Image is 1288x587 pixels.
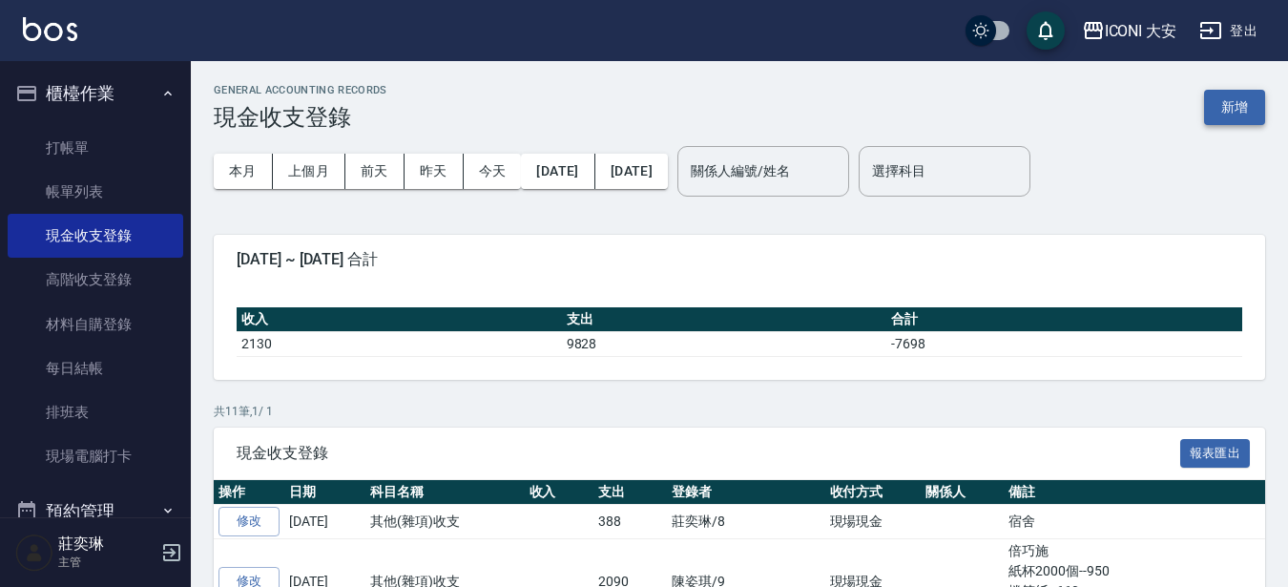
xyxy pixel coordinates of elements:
[237,307,562,332] th: 收入
[237,331,562,356] td: 2130
[23,17,77,41] img: Logo
[593,505,667,539] td: 388
[405,154,464,189] button: 昨天
[214,403,1265,420] p: 共 11 筆, 1 / 1
[921,480,1004,505] th: 關係人
[58,554,156,571] p: 主管
[237,250,1242,269] span: [DATE] ~ [DATE] 合計
[825,505,922,539] td: 現場現金
[8,390,183,434] a: 排班表
[1180,439,1251,469] button: 報表匯出
[1192,13,1265,49] button: 登出
[521,154,594,189] button: [DATE]
[1027,11,1065,50] button: save
[8,303,183,346] a: 材料自購登錄
[8,487,183,536] button: 預約管理
[886,331,1242,356] td: -7698
[8,346,183,390] a: 每日結帳
[8,126,183,170] a: 打帳單
[273,154,345,189] button: 上個月
[8,434,183,478] a: 現場電腦打卡
[365,480,525,505] th: 科目名稱
[595,154,668,189] button: [DATE]
[218,507,280,536] a: 修改
[562,307,887,332] th: 支出
[284,505,365,539] td: [DATE]
[825,480,922,505] th: 收付方式
[667,480,824,505] th: 登錄者
[1204,90,1265,125] button: 新增
[237,444,1180,463] span: 現金收支登錄
[1074,11,1185,51] button: ICONI 大安
[464,154,522,189] button: 今天
[886,307,1242,332] th: 合計
[214,104,387,131] h3: 現金收支登錄
[525,480,594,505] th: 收入
[284,480,365,505] th: 日期
[8,69,183,118] button: 櫃檯作業
[1180,443,1251,461] a: 報表匯出
[1204,97,1265,115] a: 新增
[214,480,284,505] th: 操作
[8,170,183,214] a: 帳單列表
[1105,19,1177,43] div: ICONI 大安
[214,84,387,96] h2: GENERAL ACCOUNTING RECORDS
[214,154,273,189] button: 本月
[593,480,667,505] th: 支出
[8,258,183,302] a: 高階收支登錄
[15,534,53,572] img: Person
[562,331,887,356] td: 9828
[345,154,405,189] button: 前天
[667,505,824,539] td: 莊奕琳/8
[8,214,183,258] a: 現金收支登錄
[58,535,156,554] h5: 莊奕琳
[365,505,525,539] td: 其他(雜項)收支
